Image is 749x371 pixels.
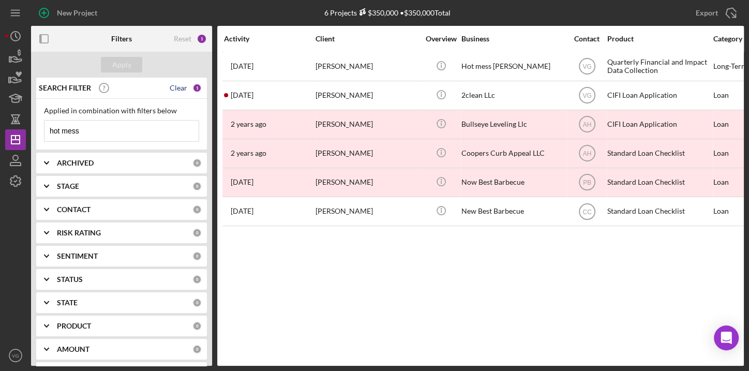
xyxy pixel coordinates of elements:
time: 2022-11-04 03:06 [231,178,253,186]
b: SENTIMENT [57,252,98,260]
div: Bullseye Leveling Llc [461,111,565,138]
div: Client [316,35,419,43]
b: Filters [111,35,132,43]
div: Activity [224,35,314,43]
div: Standard Loan Checklist [607,140,711,167]
div: [PERSON_NAME] [316,53,419,80]
div: [PERSON_NAME] [316,169,419,196]
div: 2clean LLc [461,82,565,109]
text: VG [582,63,591,70]
b: PRODUCT [57,322,91,330]
div: [PERSON_NAME] [316,198,419,225]
div: 0 [192,158,202,168]
div: 1 [197,34,207,44]
div: Hot mess [PERSON_NAME] [461,53,565,80]
b: CONTACT [57,205,91,214]
div: New Best Barbecue [461,198,565,225]
time: 2023-05-03 18:11 [231,149,266,157]
div: Standard Loan Checklist [607,169,711,196]
b: SEARCH FILTER [39,84,91,92]
div: 0 [192,345,202,354]
b: ARCHIVED [57,159,94,167]
div: Export [696,3,718,23]
button: VG [5,345,26,366]
div: New Project [57,3,97,23]
b: STAGE [57,182,79,190]
div: 0 [192,251,202,261]
div: Business [461,35,565,43]
div: Standard Loan Checklist [607,198,711,225]
div: [PERSON_NAME] [316,82,419,109]
text: AH [582,150,591,157]
div: 6 Projects • $350,000 Total [324,8,451,17]
div: Reset [174,35,191,43]
text: CC [582,208,592,215]
div: Apply [112,57,131,72]
b: STATUS [57,275,83,284]
div: 0 [192,182,202,191]
div: Applied in combination with filters below [44,107,199,115]
div: 0 [192,321,202,331]
div: Overview [422,35,460,43]
div: Quarterly Financial and Impact Data Collection [607,53,711,80]
b: AMOUNT [57,345,89,353]
div: $350,000 [357,8,398,17]
div: Open Intercom Messenger [714,325,739,350]
div: [PERSON_NAME] [316,111,419,138]
div: Coopers Curb Appeal LLC [461,140,565,167]
div: [PERSON_NAME] [316,140,419,167]
button: New Project [31,3,108,23]
text: AH [582,121,591,128]
text: VG [582,92,591,99]
div: 0 [192,205,202,214]
div: 0 [192,228,202,238]
time: 2022-11-03 14:45 [231,207,253,215]
time: 2025-04-06 03:10 [231,91,253,99]
div: Clear [170,84,187,92]
div: 1 [192,83,202,93]
time: 2025-08-25 13:23 [231,62,253,70]
div: CIFI Loan Application [607,82,711,109]
button: Apply [101,57,142,72]
time: 2023-07-31 12:57 [231,120,266,128]
div: Now Best Barbecue [461,169,565,196]
b: RISK RATING [57,229,101,237]
div: CIFI Loan Application [607,111,711,138]
div: Contact [567,35,606,43]
div: 0 [192,298,202,307]
text: VG [12,353,19,359]
div: Product [607,35,711,43]
div: 0 [192,275,202,284]
text: PB [582,179,591,186]
button: Export [685,3,744,23]
b: STATE [57,299,78,307]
